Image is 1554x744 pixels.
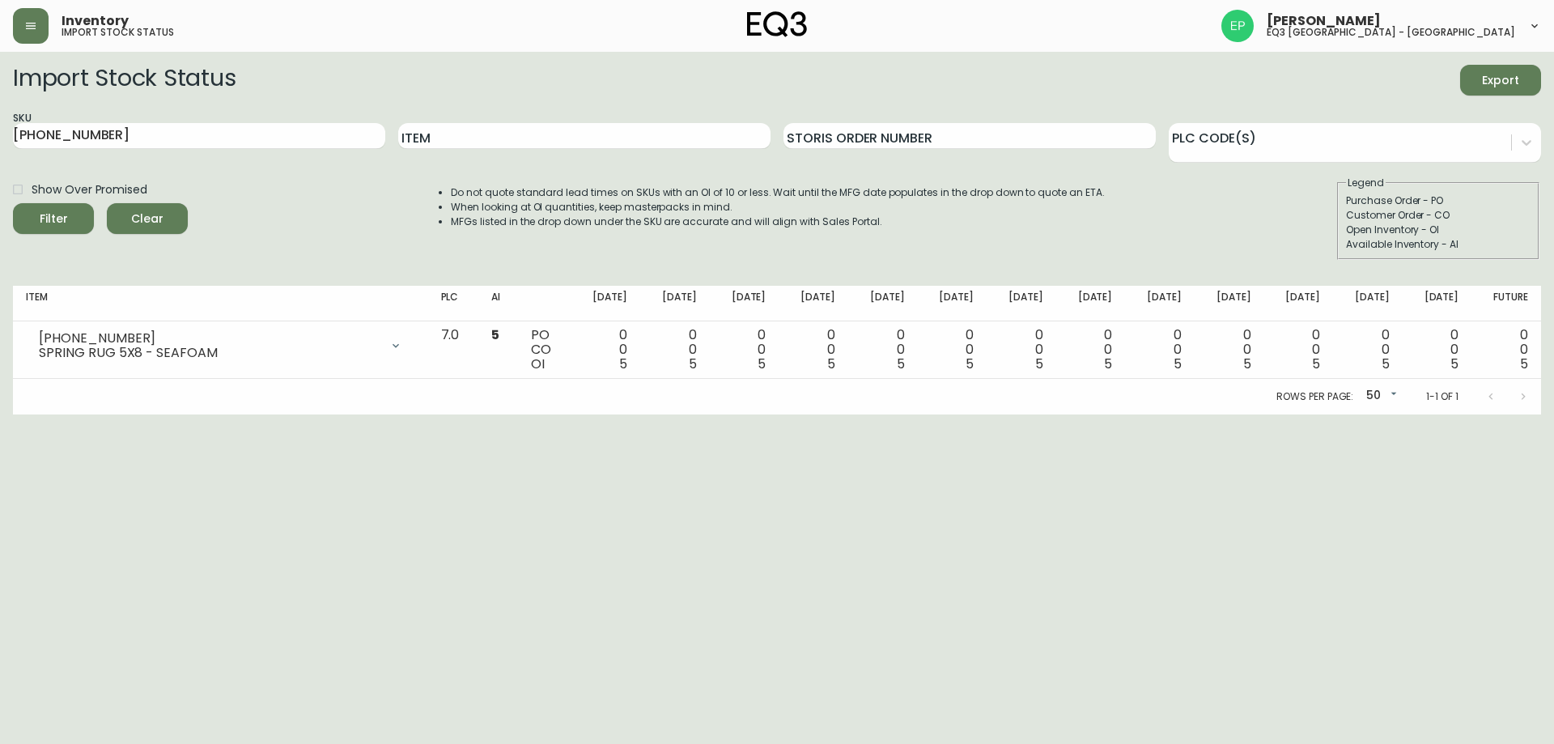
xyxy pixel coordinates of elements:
div: Purchase Order - PO [1346,193,1531,208]
span: 5 [619,355,627,373]
div: 0 0 [1069,328,1113,372]
button: Export [1460,65,1541,96]
th: [DATE] [1333,286,1403,321]
span: 5 [1520,355,1528,373]
div: SPRING RUG 5X8 - SEAFOAM [39,346,380,360]
span: Inventory [62,15,129,28]
span: 5 [1382,355,1390,373]
div: Customer Order - CO [1346,208,1531,223]
th: [DATE] [1125,286,1195,321]
div: 0 0 [1138,328,1182,372]
div: 0 0 [1484,328,1528,372]
div: [PHONE_NUMBER] [39,331,380,346]
th: [DATE] [848,286,918,321]
img: edb0eb29d4ff191ed42d19acdf48d771 [1221,10,1254,42]
div: 0 0 [1277,328,1321,372]
div: 0 0 [931,328,974,372]
div: 0 0 [1346,328,1390,372]
th: [DATE] [918,286,987,321]
button: Filter [13,203,94,234]
li: MFGs listed in the drop down under the SKU are accurate and will align with Sales Portal. [451,215,1105,229]
div: Open Inventory - OI [1346,223,1531,237]
th: AI [478,286,518,321]
span: 5 [1243,355,1251,373]
span: 5 [1450,355,1458,373]
th: Future [1471,286,1541,321]
span: 5 [827,355,835,373]
th: [DATE] [1056,286,1126,321]
span: 5 [1312,355,1320,373]
div: 0 0 [1208,328,1251,372]
li: Do not quote standard lead times on SKUs with an OI of 10 or less. Wait until the MFG date popula... [451,185,1105,200]
span: Show Over Promised [32,181,147,198]
span: [PERSON_NAME] [1267,15,1381,28]
div: 0 0 [723,328,766,372]
p: 1-1 of 1 [1426,389,1458,404]
div: 0 0 [861,328,905,372]
h5: import stock status [62,28,174,37]
th: [DATE] [1264,286,1334,321]
th: [DATE] [710,286,779,321]
th: [DATE] [571,286,641,321]
div: Available Inventory - AI [1346,237,1531,252]
span: 5 [758,355,766,373]
th: PLC [428,286,479,321]
span: OI [531,355,545,373]
span: Export [1473,70,1528,91]
div: 0 0 [584,328,628,372]
span: 5 [1035,355,1043,373]
th: [DATE] [987,286,1056,321]
td: 7.0 [428,321,479,379]
h2: Import Stock Status [13,65,236,96]
th: [DATE] [640,286,710,321]
div: 50 [1360,383,1400,410]
th: Item [13,286,428,321]
p: Rows per page: [1276,389,1353,404]
div: PO CO [531,328,558,372]
div: [PHONE_NUMBER]SPRING RUG 5X8 - SEAFOAM [26,328,415,363]
div: 0 0 [653,328,697,372]
span: 5 [1174,355,1182,373]
span: 5 [966,355,974,373]
span: 5 [1104,355,1112,373]
h5: eq3 [GEOGRAPHIC_DATA] - [GEOGRAPHIC_DATA] [1267,28,1515,37]
li: When looking at OI quantities, keep masterpacks in mind. [451,200,1105,215]
div: 0 0 [792,328,835,372]
div: 0 0 [1416,328,1459,372]
legend: Legend [1346,176,1386,190]
img: logo [747,11,807,37]
span: 5 [689,355,697,373]
span: 5 [491,325,499,344]
button: Clear [107,203,188,234]
th: [DATE] [779,286,848,321]
th: [DATE] [1195,286,1264,321]
div: 0 0 [1000,328,1043,372]
span: 5 [897,355,905,373]
th: [DATE] [1403,286,1472,321]
span: Clear [120,209,175,229]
